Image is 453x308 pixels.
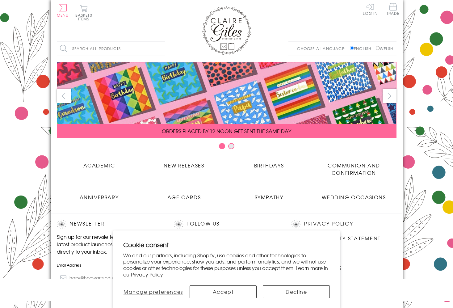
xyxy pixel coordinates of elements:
[312,189,396,201] a: Wedding Occasions
[123,285,183,298] button: Manage preferences
[322,193,386,201] span: Wedding Occasions
[57,42,165,56] input: Search all products
[255,193,283,201] span: Sympathy
[387,3,400,15] span: Trade
[162,127,291,135] span: ORDERS PLACED BY 12 NOON GET SENT THE SAME DAY
[174,220,279,229] h2: Follow Us
[363,3,378,15] a: Log In
[142,157,227,169] a: New Releases
[57,189,142,201] a: Anniversary
[383,89,396,103] button: next
[228,143,234,149] button: Carousel Page 2
[123,240,330,249] h2: Cookie consent
[159,42,165,56] input: Search
[57,220,162,229] h2: Newsletter
[304,220,353,228] a: Privacy Policy
[227,189,312,201] a: Sympathy
[57,89,71,103] button: prev
[219,143,225,149] button: Carousel Page 1 (Current Slide)
[123,252,330,278] p: We and our partners, including Shopify, use cookies and other technologies to personalize your ex...
[83,162,115,169] span: Academic
[124,288,183,295] span: Manage preferences
[297,46,349,51] p: Choose a language:
[263,285,330,298] button: Decline
[75,5,92,21] button: Basket0 items
[57,262,162,268] label: Email Address
[167,193,201,201] span: Age Cards
[254,162,284,169] span: Birthdays
[131,271,163,278] a: Privacy Policy
[190,285,257,298] button: Accept
[57,4,69,17] button: Menu
[387,3,400,16] a: Trade
[80,193,119,201] span: Anniversary
[312,157,396,176] a: Communion and Confirmation
[376,46,380,50] input: Welsh
[376,46,393,51] label: Welsh
[57,233,162,255] p: Sign up for our newsletter to receive the latest product launches, news and offers directly to yo...
[57,143,396,152] div: Carousel Pagination
[78,12,92,22] span: 0 items
[227,157,312,169] a: Birthdays
[57,157,142,169] a: Academic
[57,271,162,285] input: harry@hogwarts.edu
[328,162,380,176] span: Communion and Confirmation
[57,12,69,18] span: Menu
[350,46,354,50] input: English
[142,189,227,201] a: Age Cards
[202,6,251,55] img: Claire Giles Greetings Cards
[350,46,374,51] label: English
[164,162,204,169] span: New Releases
[304,234,381,243] a: Accessibility Statement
